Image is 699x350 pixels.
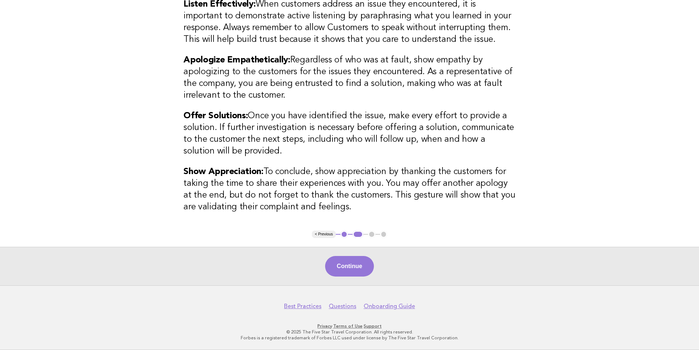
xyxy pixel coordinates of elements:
a: Best Practices [284,303,321,310]
h3: Regardless of who was at fault, show empathy by apologizing to the customers for the issues they ... [183,54,516,101]
p: Forbes is a registered trademark of Forbes LLC used under license by The Five Star Travel Corpora... [125,335,574,341]
a: Terms of Use [333,324,363,329]
p: © 2025 The Five Star Travel Corporation. All rights reserved. [125,329,574,335]
a: Privacy [317,324,332,329]
button: < Previous [312,231,336,238]
a: Onboarding Guide [364,303,415,310]
a: Questions [329,303,356,310]
button: 1 [341,231,348,238]
h3: To conclude, show appreciation by thanking the customers for taking the time to share their exper... [183,166,516,213]
a: Support [364,324,382,329]
p: · · [125,323,574,329]
button: 2 [353,231,363,238]
strong: Apologize Empathetically: [183,56,290,65]
button: Continue [325,256,374,277]
strong: Show Appreciation: [183,167,263,176]
strong: Offer Solutions: [183,112,248,120]
h3: Once you have identified the issue, make every effort to provide a solution. If further investiga... [183,110,516,157]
